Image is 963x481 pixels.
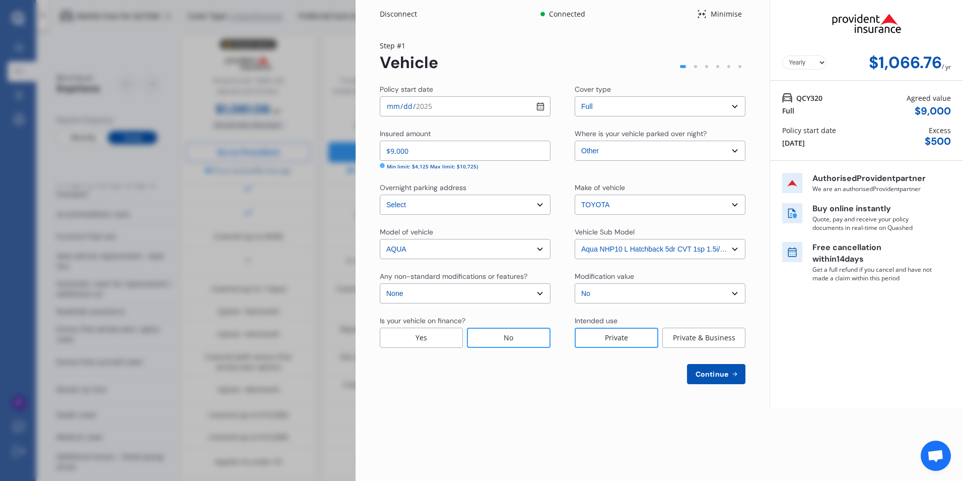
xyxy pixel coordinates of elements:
p: Authorised Provident partner [812,173,933,185]
p: Quote, pay and receive your policy documents in real-time on Quashed [812,215,933,232]
div: Is your vehicle on finance? [380,316,465,326]
input: Enter insured amount [380,141,551,161]
div: Connected [547,9,587,19]
div: Make of vehicle [575,183,625,193]
div: $ 500 [925,136,951,147]
div: Any non-standard modifications or features? [380,271,527,281]
img: insurer icon [782,173,802,193]
div: Where is your vehicle parked over night? [575,129,707,139]
div: Model of vehicle [380,227,433,237]
div: Intended use [575,316,617,326]
span: Continue [694,370,730,378]
div: Disconnect [380,9,428,19]
p: Get a full refund if you cancel and have not made a claim within this period [812,265,933,282]
img: buy online icon [782,203,802,223]
img: Provident.png [816,4,918,42]
div: Policy start date [380,84,433,94]
div: Private [575,328,658,348]
button: Continue [687,364,745,384]
div: Vehicle Sub Model [575,227,635,237]
div: [DATE] [782,138,805,148]
div: Insured amount [380,129,431,139]
div: Agreed value [907,93,951,103]
p: We are an authorised Provident partner [812,185,933,193]
a: Open chat [921,441,951,471]
div: Min limit: $4,125 Max limit: $10,725) [387,163,478,170]
div: Modification value [575,271,634,281]
div: $ 9,000 [915,105,951,117]
div: Policy start date [782,125,836,136]
div: $1,066.76 [869,53,942,72]
div: No [467,328,551,348]
div: Step # 1 [380,40,438,51]
div: Vehicle [380,53,438,72]
p: Buy online instantly [812,203,933,215]
div: / yr [942,53,951,72]
div: Yes [380,328,463,348]
div: Minimise [707,9,745,19]
div: Overnight parking address [380,183,466,193]
div: Excess [929,125,951,136]
div: Private & Business [662,328,745,348]
span: QCY320 [796,93,822,103]
input: dd / mm / yyyy [380,96,551,116]
img: free cancel icon [782,242,802,262]
div: Full [782,105,794,116]
p: Free cancellation within 14 days [812,242,933,265]
div: Cover type [575,84,611,94]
